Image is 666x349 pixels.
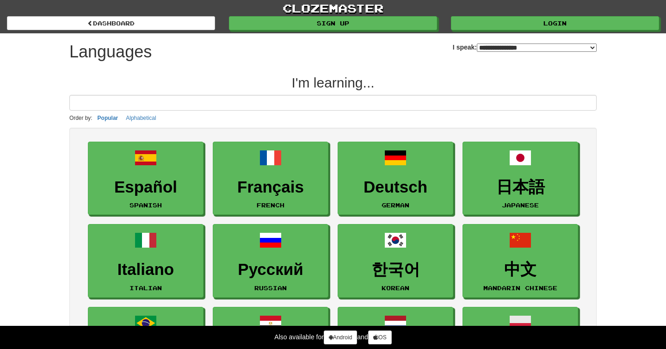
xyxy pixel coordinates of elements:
h3: 한국어 [343,261,448,279]
a: 한국어Korean [338,224,453,298]
a: Login [451,16,659,30]
a: ItalianoItalian [88,224,203,298]
label: I speak: [453,43,597,52]
a: 日本語Japanese [462,142,578,215]
small: Mandarin Chinese [483,285,557,291]
a: Sign up [229,16,437,30]
h2: I'm learning... [69,75,597,90]
a: FrançaisFrench [213,142,328,215]
a: EspañolSpanish [88,142,203,215]
h3: 日本語 [468,178,573,196]
h3: Deutsch [343,178,448,196]
h3: Русский [218,261,323,279]
small: Korean [382,285,409,291]
h3: 中文 [468,261,573,279]
small: German [382,202,409,208]
a: DeutschGerman [338,142,453,215]
a: dashboard [7,16,215,30]
small: Spanish [129,202,162,208]
h3: Español [93,178,198,196]
small: French [257,202,284,208]
button: Alphabetical [123,113,159,123]
a: iOS [368,330,392,344]
h1: Languages [69,43,152,61]
h3: Italiano [93,261,198,279]
a: 中文Mandarin Chinese [462,224,578,298]
small: Japanese [502,202,539,208]
small: Italian [129,285,162,291]
h3: Français [218,178,323,196]
small: Order by: [69,115,92,121]
a: Android [324,330,357,344]
button: Popular [95,113,121,123]
small: Russian [254,285,287,291]
a: РусскийRussian [213,224,328,298]
select: I speak: [477,44,597,52]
